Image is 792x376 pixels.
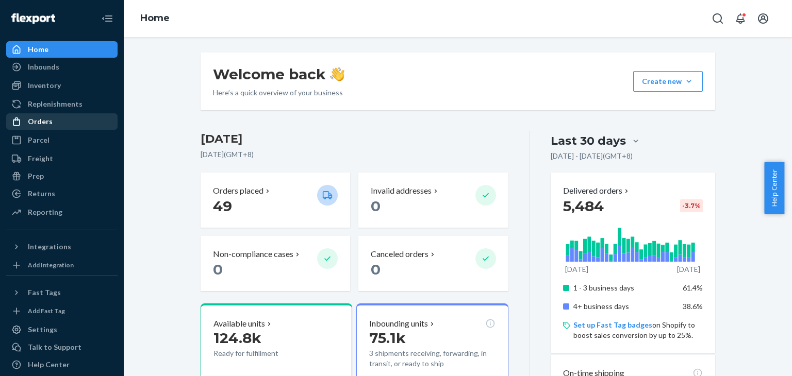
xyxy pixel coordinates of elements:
[28,207,62,217] div: Reporting
[573,320,652,329] a: Set up Fast Tag badges
[6,41,118,58] a: Home
[573,320,703,340] p: on Shopify to boost sales conversion by up to 25%.
[358,173,508,228] button: Invalid addresses 0
[28,153,53,164] div: Freight
[97,8,118,29] button: Close Navigation
[28,80,61,91] div: Inventory
[213,197,232,215] span: 49
[6,204,118,220] a: Reporting
[28,99,82,109] div: Replenishments
[6,132,118,148] a: Parcel
[6,238,118,255] button: Integrations
[6,96,118,112] a: Replenishments
[213,261,223,278] span: 0
[140,12,170,24] a: Home
[633,71,703,92] button: Create new
[201,173,350,228] button: Orders placed 49
[28,287,61,298] div: Fast Tags
[6,339,118,355] a: Talk to Support
[132,4,178,33] ol: breadcrumbs
[6,284,118,301] button: Fast Tags
[371,197,381,215] span: 0
[201,236,350,291] button: Non-compliance cases 0
[28,189,55,199] div: Returns
[6,305,118,317] a: Add Fast Tag
[551,151,633,161] p: [DATE] - [DATE] ( GMT+8 )
[11,13,55,24] img: Flexport logo
[28,324,57,335] div: Settings
[683,283,703,292] span: 61.4%
[28,44,48,55] div: Home
[563,185,631,197] button: Delivered orders
[6,113,118,130] a: Orders
[213,248,293,260] p: Non-compliance cases
[28,171,44,181] div: Prep
[28,342,81,352] div: Talk to Support
[28,116,53,127] div: Orders
[6,356,118,373] a: Help Center
[753,8,773,29] button: Open account menu
[6,150,118,167] a: Freight
[563,197,604,215] span: 5,484
[6,185,118,202] a: Returns
[213,185,263,197] p: Orders placed
[683,302,703,311] span: 38.6%
[213,88,344,98] p: Here’s a quick overview of your business
[330,67,344,81] img: hand-wave emoji
[680,199,703,212] div: -3.7 %
[6,259,118,271] a: Add Integration
[573,301,675,312] p: 4+ business days
[730,8,751,29] button: Open notifications
[28,135,49,145] div: Parcel
[565,264,588,275] p: [DATE]
[213,348,309,358] p: Ready for fulfillment
[551,133,626,149] div: Last 30 days
[677,264,700,275] p: [DATE]
[6,77,118,94] a: Inventory
[28,261,74,269] div: Add Integration
[358,236,508,291] button: Canceled orders 0
[6,321,118,338] a: Settings
[6,168,118,184] a: Prep
[28,62,59,72] div: Inbounds
[371,248,428,260] p: Canceled orders
[371,261,381,278] span: 0
[201,149,508,160] p: [DATE] ( GMT+8 )
[573,283,675,293] p: 1 - 3 business days
[6,59,118,75] a: Inbounds
[764,162,784,214] button: Help Center
[28,306,65,315] div: Add Fast Tag
[213,318,265,330] p: Available units
[213,65,344,83] h1: Welcome back
[369,318,428,330] p: Inbounding units
[28,360,70,370] div: Help Center
[371,185,432,197] p: Invalid addresses
[201,131,508,147] h3: [DATE]
[369,348,495,369] p: 3 shipments receiving, forwarding, in transit, or ready to ship
[369,329,406,347] span: 75.1k
[28,242,71,252] div: Integrations
[707,8,728,29] button: Open Search Box
[213,329,261,347] span: 124.8k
